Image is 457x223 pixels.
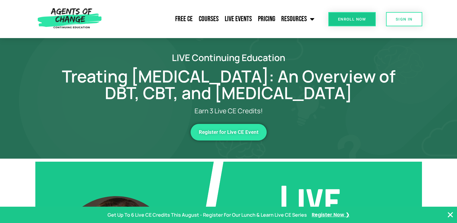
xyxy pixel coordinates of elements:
[172,11,196,27] a: Free CE
[278,11,317,27] a: Resources
[312,211,349,219] a: Register Now ❯
[386,12,422,26] a: SIGN IN
[105,11,318,27] nav: Menu
[108,211,307,219] p: Get Up To 6 Live CE Credits This August - Register For Our Lunch & Learn Live CE Series
[56,53,401,62] h2: LIVE Continuing Education
[222,11,255,27] a: Live Events
[196,11,222,27] a: Courses
[447,211,454,218] button: Close Banner
[255,11,278,27] a: Pricing
[81,107,377,115] p: Earn 3 Live CE Credits!
[338,17,366,21] span: Enroll Now
[396,17,413,21] span: SIGN IN
[191,124,267,141] a: Register for Live CE Event
[199,130,259,135] span: Register for Live CE Event
[328,12,376,26] a: Enroll Now
[56,68,401,101] h1: Treating [MEDICAL_DATA]: An Overview of DBT, CBT, and [MEDICAL_DATA]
